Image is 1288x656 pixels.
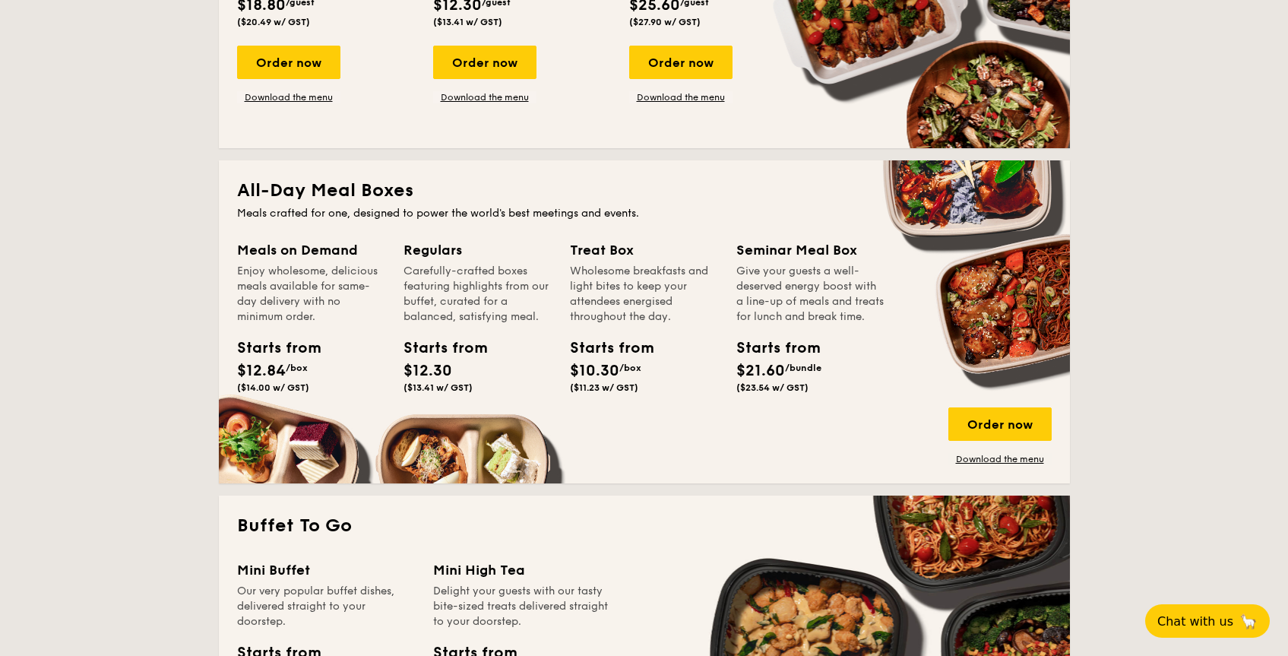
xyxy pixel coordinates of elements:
[736,264,885,325] div: Give your guests a well-deserved energy boost with a line-up of meals and treats for lunch and br...
[785,363,821,373] span: /bundle
[433,559,611,581] div: Mini High Tea
[237,382,309,393] span: ($14.00 w/ GST)
[570,337,638,360] div: Starts from
[433,91,536,103] a: Download the menu
[1157,614,1233,629] span: Chat with us
[736,239,885,261] div: Seminar Meal Box
[237,559,415,581] div: Mini Buffet
[237,514,1052,538] h2: Buffet To Go
[948,453,1052,465] a: Download the menu
[237,17,310,27] span: ($20.49 w/ GST)
[403,264,552,325] div: Carefully-crafted boxes featuring highlights from our buffet, curated for a balanced, satisfying ...
[570,239,718,261] div: Treat Box
[619,363,641,373] span: /box
[629,91,733,103] a: Download the menu
[736,382,809,393] span: ($23.54 w/ GST)
[629,46,733,79] div: Order now
[736,337,805,360] div: Starts from
[237,91,340,103] a: Download the menu
[403,337,472,360] div: Starts from
[629,17,701,27] span: ($27.90 w/ GST)
[403,239,552,261] div: Regulars
[736,362,785,380] span: $21.60
[1239,613,1258,630] span: 🦙
[237,239,385,261] div: Meals on Demand
[433,584,611,629] div: Delight your guests with our tasty bite-sized treats delivered straight to your doorstep.
[570,264,718,325] div: Wholesome breakfasts and light bites to keep your attendees energised throughout the day.
[237,362,286,380] span: $12.84
[570,362,619,380] span: $10.30
[433,17,502,27] span: ($13.41 w/ GST)
[237,46,340,79] div: Order now
[286,363,308,373] span: /box
[433,46,536,79] div: Order now
[1145,604,1270,638] button: Chat with us🦙
[948,407,1052,441] div: Order now
[237,179,1052,203] h2: All-Day Meal Boxes
[570,382,638,393] span: ($11.23 w/ GST)
[237,206,1052,221] div: Meals crafted for one, designed to power the world's best meetings and events.
[403,362,452,380] span: $12.30
[403,382,473,393] span: ($13.41 w/ GST)
[237,584,415,629] div: Our very popular buffet dishes, delivered straight to your doorstep.
[237,264,385,325] div: Enjoy wholesome, delicious meals available for same-day delivery with no minimum order.
[237,337,305,360] div: Starts from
